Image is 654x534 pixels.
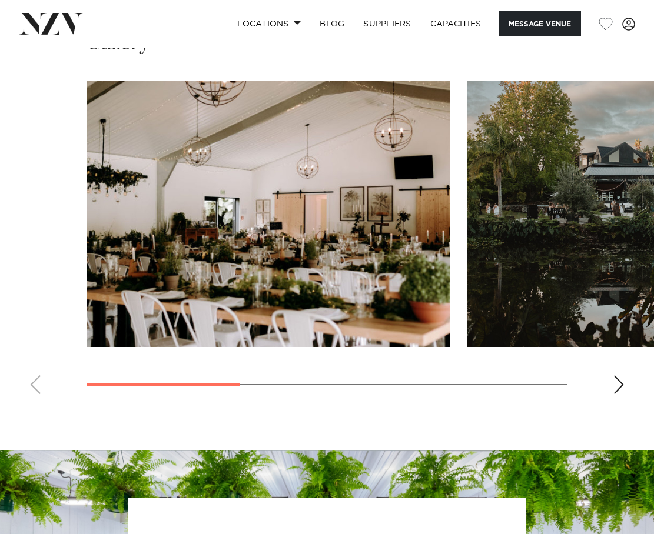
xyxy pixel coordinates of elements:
a: Locations [228,11,310,36]
a: BLOG [310,11,354,36]
swiper-slide: 1 / 4 [87,81,450,347]
button: Message Venue [499,11,581,36]
a: SUPPLIERS [354,11,420,36]
img: nzv-logo.png [19,13,83,34]
a: Capacities [421,11,491,36]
